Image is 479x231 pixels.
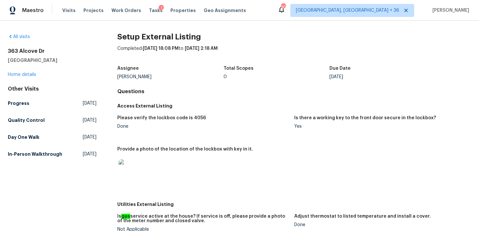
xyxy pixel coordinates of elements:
[121,214,130,219] em: gas
[296,7,399,14] span: [GEOGRAPHIC_DATA], [GEOGRAPHIC_DATA] + 36
[8,48,96,54] h2: 363 Alcove Dr
[8,72,36,77] a: Home details
[117,66,139,71] h5: Assignee
[117,147,253,152] h5: Provide a photo of the location of the lockbox with key in it.
[83,134,96,140] span: [DATE]
[22,7,44,14] span: Maestro
[8,57,96,64] h5: [GEOGRAPHIC_DATA]
[185,46,218,51] span: [DATE] 2:18 AM
[281,4,285,10] div: 307
[117,103,471,109] h5: Access External Listing
[8,114,96,126] a: Quality Control[DATE]
[8,117,45,123] h5: Quality Control
[329,66,351,71] h5: Due Date
[83,117,96,123] span: [DATE]
[83,151,96,157] span: [DATE]
[294,223,466,227] div: Done
[149,8,163,13] span: Tasks
[117,45,471,62] div: Completed: to
[8,35,30,39] a: All visits
[117,34,471,40] h2: Setup External Listing
[8,131,96,143] a: Day One Walk[DATE]
[62,7,76,14] span: Visits
[117,201,471,208] h5: Utilities External Listing
[8,86,96,92] div: Other Visits
[170,7,196,14] span: Properties
[8,97,96,109] a: Progress[DATE]
[294,116,436,120] h5: Is there a working key to the front door secure in the lockbox?
[294,124,466,129] div: Yes
[111,7,141,14] span: Work Orders
[224,75,330,79] div: 0
[8,148,96,160] a: In-Person Walkthrough[DATE]
[117,75,224,79] div: [PERSON_NAME]
[117,124,289,129] div: Done
[329,75,436,79] div: [DATE]
[159,5,164,11] div: 1
[117,214,289,223] h5: Is service active at the house? If service is off, please provide a photo of the meter number and...
[117,116,206,120] h5: Please verify the lockbox code is 4056
[83,7,104,14] span: Projects
[430,7,469,14] span: [PERSON_NAME]
[204,7,246,14] span: Geo Assignments
[8,100,29,107] h5: Progress
[117,88,471,95] h4: Questions
[224,66,254,71] h5: Total Scopes
[294,214,431,219] h5: Adjust thermostat to listed temperature and install a cover.
[143,46,179,51] span: [DATE] 18:08 PM
[8,134,39,140] h5: Day One Walk
[8,151,62,157] h5: In-Person Walkthrough
[83,100,96,107] span: [DATE]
